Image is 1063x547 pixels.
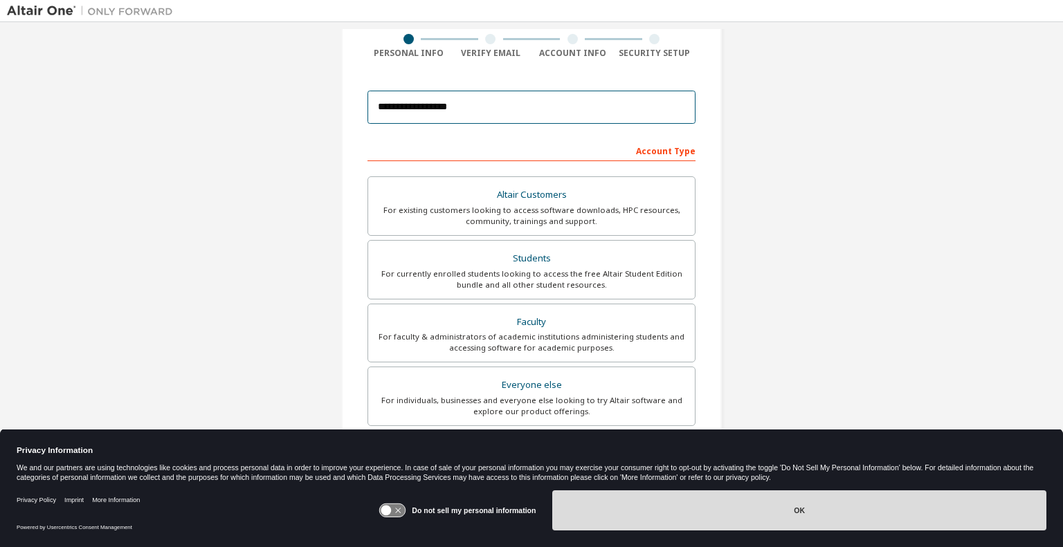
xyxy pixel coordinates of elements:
[376,331,687,353] div: For faculty & administrators of academic institutions administering students and accessing softwa...
[376,313,687,332] div: Faculty
[367,139,696,161] div: Account Type
[376,249,687,268] div: Students
[450,48,532,59] div: Verify Email
[614,48,696,59] div: Security Setup
[367,48,450,59] div: Personal Info
[7,4,180,18] img: Altair One
[376,205,687,227] div: For existing customers looking to access software downloads, HPC resources, community, trainings ...
[531,48,614,59] div: Account Info
[376,395,687,417] div: For individuals, businesses and everyone else looking to try Altair software and explore our prod...
[376,268,687,290] div: For currently enrolled students looking to access the free Altair Student Edition bundle and all ...
[376,185,687,205] div: Altair Customers
[376,376,687,395] div: Everyone else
